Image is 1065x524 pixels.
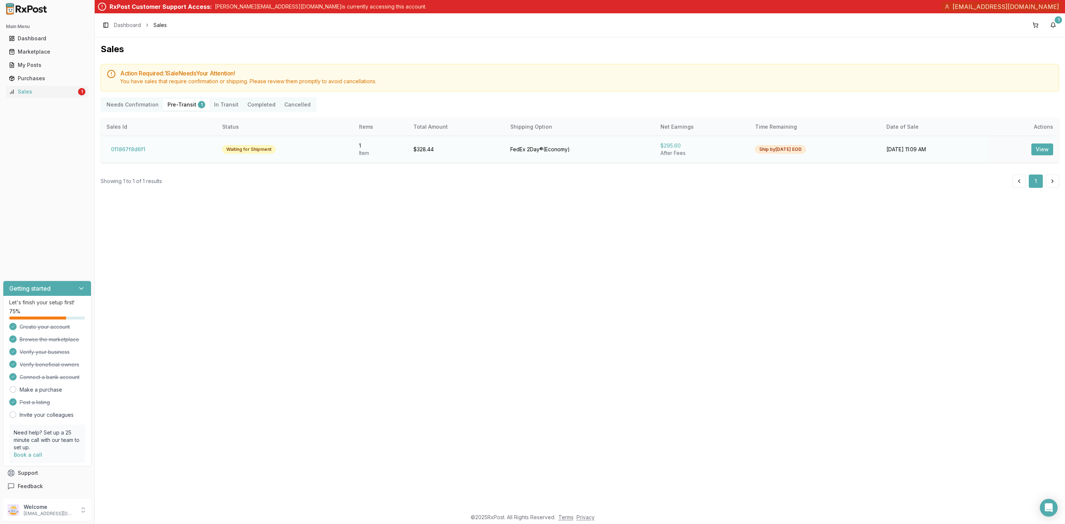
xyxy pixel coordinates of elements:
button: Purchases [3,72,91,84]
th: Actions [988,118,1059,136]
div: [DATE] 11:09 AM [886,146,983,153]
span: Connect a bank account [20,373,80,381]
span: Create your account [20,323,70,331]
button: View [1031,143,1053,155]
span: [EMAIL_ADDRESS][DOMAIN_NAME] [953,2,1059,11]
p: Let's finish your setup first! [9,299,85,306]
button: 011867f8d6f1 [106,143,150,155]
button: Marketplace [3,46,91,58]
p: Welcome [24,503,75,511]
p: [PERSON_NAME][EMAIL_ADDRESS][DOMAIN_NAME] is currently accessing this account. [215,3,426,10]
div: FedEx 2Day® ( Economy ) [510,146,648,153]
div: 1 [1055,16,1062,24]
span: Feedback [18,483,43,490]
span: Browse the marketplace [20,336,79,343]
th: Net Earnings [655,118,749,136]
div: Showing 1 to 1 of 1 results [101,178,162,185]
a: Purchases [6,72,88,85]
button: In Transit [210,99,243,111]
th: Total Amount [408,118,505,136]
button: Completed [243,99,280,111]
div: My Posts [9,61,85,69]
th: Items [353,118,408,136]
button: Dashboard [3,33,91,44]
a: Marketplace [6,45,88,58]
div: $328.44 [413,146,499,153]
div: 1 [198,101,205,108]
img: RxPost Logo [3,3,50,15]
button: My Posts [3,59,91,71]
nav: breadcrumb [114,21,167,29]
div: Item [359,149,402,157]
img: User avatar [7,504,19,516]
span: Verify beneficial owners [20,361,79,368]
h5: Action Required: 1 Sale Need s Your Attention! [120,70,1053,76]
a: Make a purchase [20,386,62,393]
a: Book a call [14,452,42,458]
button: Support [3,466,91,480]
a: Invite your colleagues [20,411,74,419]
a: Sales1 [6,85,88,98]
a: Privacy [577,514,595,520]
button: 1 [1029,175,1043,188]
div: Marketplace [9,48,85,55]
span: 75 % [9,308,20,315]
div: $295.60 [660,142,743,149]
span: Verify your business [20,348,70,356]
div: Sales [9,88,77,95]
th: Shipping Option [504,118,654,136]
a: Dashboard [6,32,88,45]
th: Sales Id [101,118,216,136]
button: Sales1 [3,86,91,98]
span: Post a listing [20,399,50,406]
a: My Posts [6,58,88,72]
a: Dashboard [114,21,141,29]
th: Status [216,118,353,136]
div: Ship by [DATE] EOD [755,145,806,153]
div: RxPost Customer Support Access: [109,2,212,11]
h2: Main Menu [6,24,88,30]
th: Date of Sale [880,118,988,136]
h1: Sales [101,43,1059,55]
p: [EMAIL_ADDRESS][DOMAIN_NAME] [24,511,75,517]
button: Pre-Transit [163,99,210,111]
div: After Fees [660,149,743,157]
span: Sales [153,21,167,29]
button: 1 [1047,19,1059,31]
div: 1 [78,88,85,95]
h3: Getting started [9,284,51,293]
div: Purchases [9,75,85,82]
p: Need help? Set up a 25 minute call with our team to set up. [14,429,81,451]
a: Terms [558,514,574,520]
button: Needs Confirmation [102,99,163,111]
div: Dashboard [9,35,85,42]
div: 1 [359,142,402,149]
button: Feedback [3,480,91,493]
button: Cancelled [280,99,315,111]
div: You have sales that require confirmation or shipping. Please review them promptly to avoid cancel... [120,78,1053,85]
div: Open Intercom Messenger [1040,499,1058,517]
th: Time Remaining [749,118,880,136]
div: Waiting for Shipment [222,145,275,153]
